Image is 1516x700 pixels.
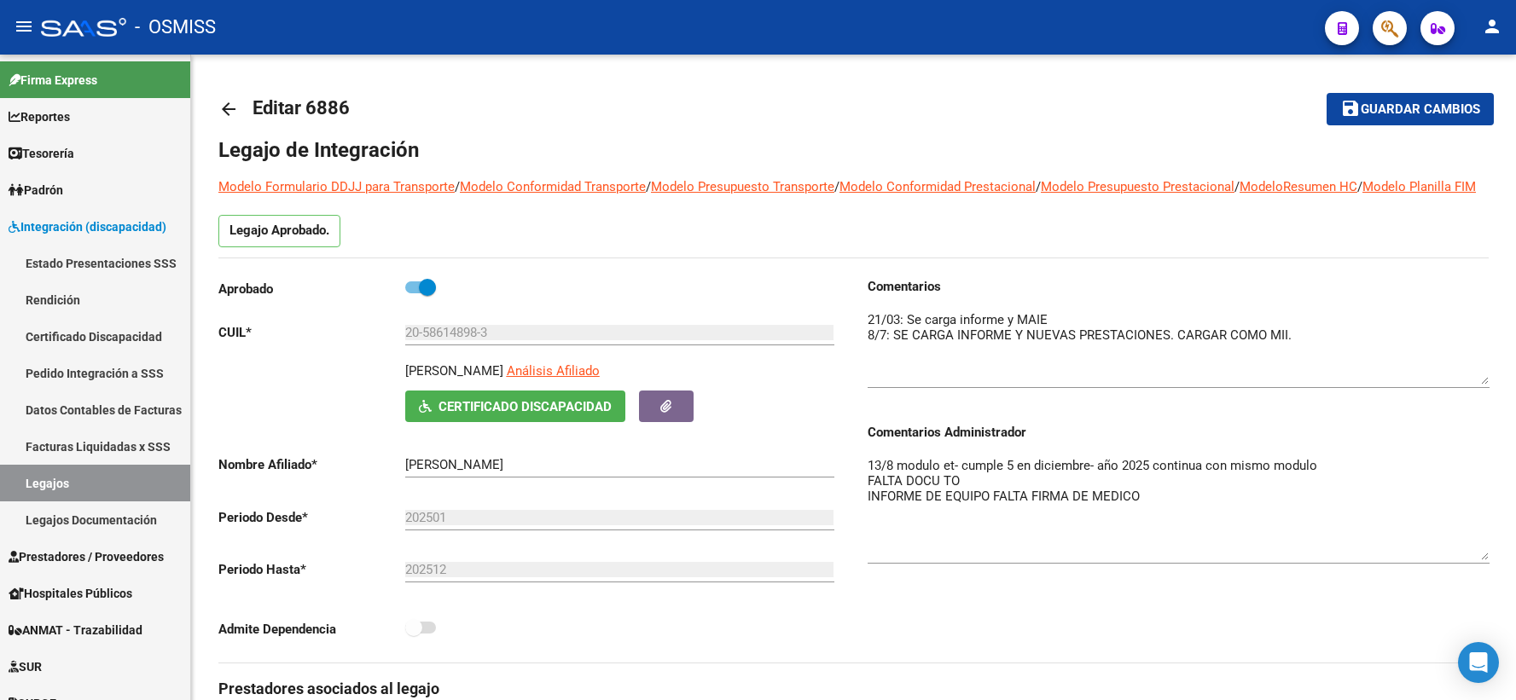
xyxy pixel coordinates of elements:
[218,323,405,342] p: CUIL
[1041,179,1234,194] a: Modelo Presupuesto Prestacional
[9,657,42,676] span: SUR
[218,508,405,527] p: Periodo Desde
[405,362,503,380] p: [PERSON_NAME]
[9,217,166,236] span: Integración (discapacidad)
[439,399,612,414] span: Certificado Discapacidad
[218,280,405,298] p: Aprobado
[1482,16,1502,37] mat-icon: person
[14,16,34,37] mat-icon: menu
[253,97,350,119] span: Editar 6886
[839,179,1036,194] a: Modelo Conformidad Prestacional
[9,71,97,90] span: Firma Express
[1361,102,1480,118] span: Guardar cambios
[868,423,1490,442] h3: Comentarios Administrador
[218,99,239,119] mat-icon: arrow_back
[135,9,216,46] span: - OSMISS
[460,179,646,194] a: Modelo Conformidad Transporte
[9,621,142,639] span: ANMAT - Trazabilidad
[218,455,405,474] p: Nombre Afiliado
[9,181,63,200] span: Padrón
[507,363,600,379] span: Análisis Afiliado
[218,179,455,194] a: Modelo Formulario DDJJ para Transporte
[9,144,74,163] span: Tesorería
[218,560,405,579] p: Periodo Hasta
[9,547,164,566] span: Prestadores / Proveedores
[1340,98,1361,119] mat-icon: save
[1327,93,1494,124] button: Guardar cambios
[651,179,834,194] a: Modelo Presupuesto Transporte
[218,215,340,247] p: Legajo Aprobado.
[9,107,70,126] span: Reportes
[1458,642,1499,683] div: Open Intercom Messenger
[1362,179,1476,194] a: Modelo Planilla FIM
[405,390,625,422] button: Certificado Discapacidad
[218,620,405,639] p: Admite Dependencia
[218,136,1489,164] h1: Legajo de Integración
[1240,179,1357,194] a: ModeloResumen HC
[868,277,1490,296] h3: Comentarios
[9,584,132,603] span: Hospitales Públicos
